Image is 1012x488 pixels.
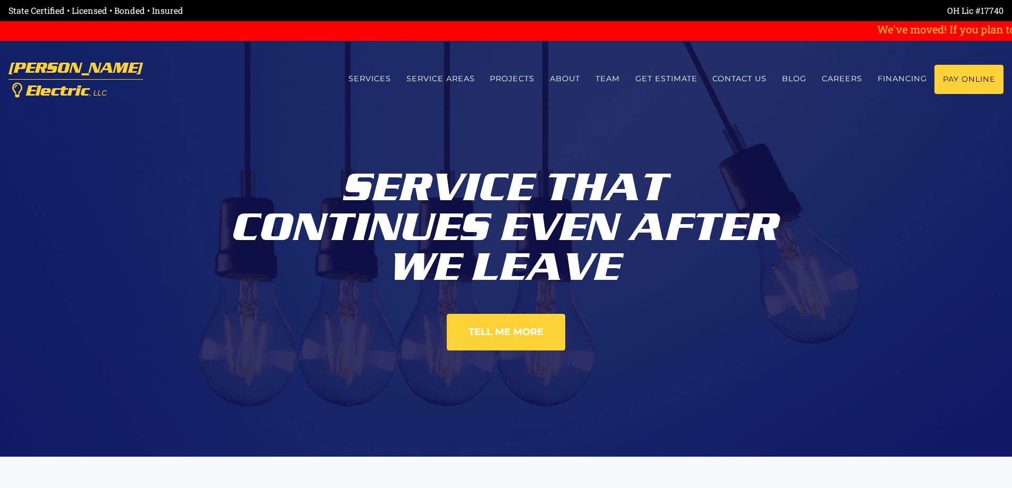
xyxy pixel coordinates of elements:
div: Service That Continues Even After We Leave [211,159,801,287]
a: [PERSON_NAME] Electric, LLC [8,54,143,105]
a: Service Areas [398,65,482,93]
a: Tell Me More [447,314,565,350]
a: Blog [775,65,814,93]
a: Team [588,65,628,93]
a: Careers [814,65,870,93]
div: OH Lic #17740 [506,4,1004,17]
a: Contact us [705,65,775,93]
div: State Certified • Licensed • Bonded • Insured [8,4,506,17]
a: Projects [482,65,542,93]
a: Pay Online [934,65,1004,94]
a: About [542,65,588,93]
a: Get estimate [627,65,705,93]
span: , LLC [89,89,107,97]
a: Financing [870,65,934,93]
a: Services [341,65,398,93]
